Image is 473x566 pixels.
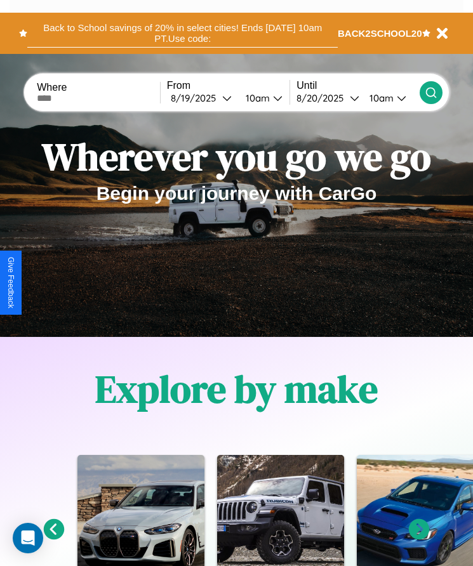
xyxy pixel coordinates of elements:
[236,91,290,105] button: 10am
[239,92,273,104] div: 10am
[95,363,378,415] h1: Explore by make
[37,82,160,93] label: Where
[296,80,420,91] label: Until
[27,19,338,48] button: Back to School savings of 20% in select cities! Ends [DATE] 10am PT.Use code:
[296,92,350,104] div: 8 / 20 / 2025
[359,91,420,105] button: 10am
[167,80,290,91] label: From
[13,523,43,553] div: Open Intercom Messenger
[363,92,397,104] div: 10am
[171,92,222,104] div: 8 / 19 / 2025
[167,91,236,105] button: 8/19/2025
[6,257,15,308] div: Give Feedback
[338,28,422,39] b: BACK2SCHOOL20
